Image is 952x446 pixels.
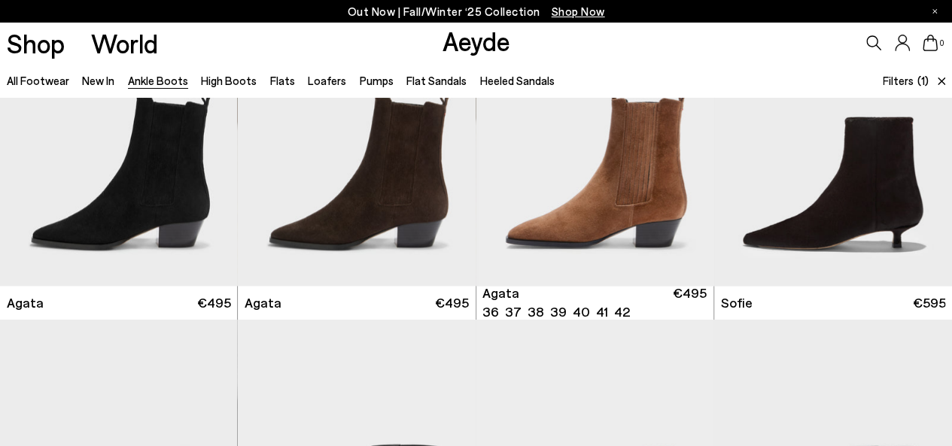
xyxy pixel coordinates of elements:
[573,302,590,321] li: 40
[917,72,928,90] span: (1)
[552,5,605,18] span: Navigate to /collections/new-in
[938,39,945,47] span: 0
[406,74,467,87] a: Flat Sandals
[482,302,625,321] ul: variant
[505,302,522,321] li: 37
[359,74,393,87] a: Pumps
[528,302,544,321] li: 38
[308,74,346,87] a: Loafers
[442,25,509,56] a: Aeyde
[7,30,65,56] a: Shop
[714,286,952,320] a: Sofie €595
[476,286,713,320] a: Agata 36 37 38 39 40 41 42 €495
[883,74,914,87] span: Filters
[197,293,231,312] span: €495
[720,293,752,312] span: Sofie
[923,35,938,51] a: 0
[479,74,554,87] a: Heeled Sandals
[91,30,158,56] a: World
[245,293,281,312] span: Agata
[348,2,605,21] p: Out Now | Fall/Winter ‘25 Collection
[912,293,945,312] span: €595
[614,302,630,321] li: 42
[7,74,69,87] a: All Footwear
[596,302,608,321] li: 41
[128,74,188,87] a: Ankle Boots
[482,284,519,302] span: Agata
[7,293,44,312] span: Agata
[82,74,114,87] a: New In
[238,286,475,320] a: Agata €495
[201,74,257,87] a: High Boots
[435,293,469,312] span: €495
[550,302,567,321] li: 39
[270,74,295,87] a: Flats
[482,302,499,321] li: 36
[673,284,707,321] span: €495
